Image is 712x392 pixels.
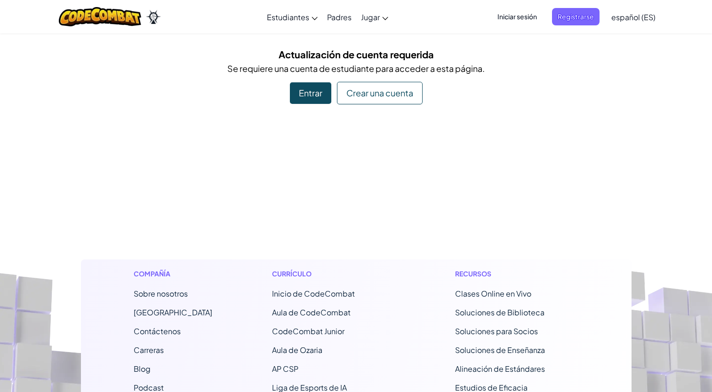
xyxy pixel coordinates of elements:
[134,289,188,298] a: Sobre nosotros
[356,4,393,30] a: Jugar
[134,364,151,374] a: Blog
[59,7,141,26] img: CodeCombat logo
[272,326,344,336] a: CodeCombat Junior
[134,307,212,317] a: [GEOGRAPHIC_DATA]
[272,364,298,374] a: AP CSP
[455,326,538,336] a: Soluciones para Socios
[88,62,624,75] p: Se requiere una cuenta de estudiante para acceder a esta página.
[322,4,356,30] a: Padres
[134,269,212,279] h1: Compañía
[455,307,544,317] a: Soluciones de Biblioteca
[88,47,624,62] h5: Actualización de cuenta requerida
[455,269,579,279] h1: Recursos
[272,307,351,317] a: Aula de CodeCombat
[272,289,355,298] span: Inicio de CodeCombat
[262,4,322,30] a: Estudiantes
[611,12,656,22] span: español (ES)
[455,345,545,355] a: Soluciones de Enseñanza
[492,8,543,25] button: Iniciar sesión
[552,8,600,25] button: Registrarse
[455,289,531,298] a: Clases Online en Vivo
[267,12,309,22] span: Estudiantes
[134,345,164,355] a: Carreras
[272,269,396,279] h1: Currículo
[134,326,181,336] span: Contáctenos
[607,4,660,30] a: español (ES)
[455,364,545,374] a: Alineación de Estándares
[337,82,423,104] div: Crear una cuenta
[290,82,331,104] div: Entrar
[272,345,322,355] a: Aula de Ozaria
[361,12,380,22] span: Jugar
[146,10,161,24] img: Ozaria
